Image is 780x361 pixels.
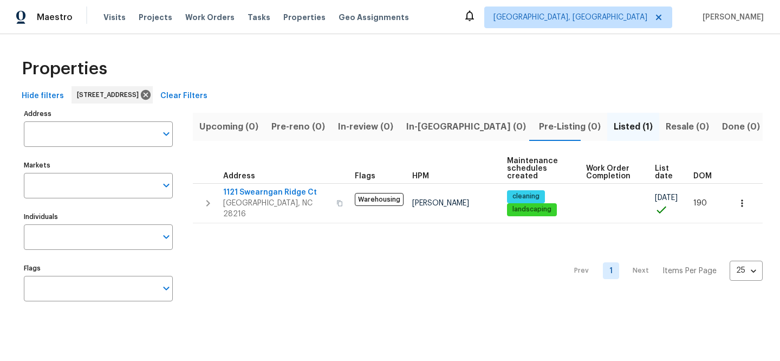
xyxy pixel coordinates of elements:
span: Properties [283,12,326,23]
span: Listed (1) [614,119,653,134]
span: Tasks [248,14,270,21]
span: Hide filters [22,89,64,103]
label: Flags [24,265,173,272]
span: landscaping [508,205,556,214]
span: List date [655,165,675,180]
label: Address [24,111,173,117]
span: Visits [103,12,126,23]
div: [STREET_ADDRESS] [71,86,153,104]
span: [GEOGRAPHIC_DATA], NC 28216 [223,198,330,220]
span: [STREET_ADDRESS] [77,89,143,100]
p: Items Per Page [662,266,717,276]
span: Address [223,172,255,180]
span: Projects [139,12,172,23]
span: Work Orders [185,12,235,23]
span: Warehousing [355,193,404,206]
button: Open [159,281,174,296]
span: Geo Assignments [339,12,409,23]
a: Goto page 1 [603,262,619,279]
span: DOM [693,172,712,180]
div: 25 [730,256,763,285]
span: Resale (0) [666,119,709,134]
span: Maestro [37,12,73,23]
span: In-[GEOGRAPHIC_DATA] (0) [406,119,526,134]
span: Done (0) [722,119,760,134]
span: 1121 Swearngan Ridge Ct [223,187,330,198]
span: cleaning [508,192,544,201]
span: Pre-Listing (0) [539,119,601,134]
span: [GEOGRAPHIC_DATA], [GEOGRAPHIC_DATA] [493,12,647,23]
button: Hide filters [17,86,68,106]
button: Clear Filters [156,86,212,106]
span: Maintenance schedules created [507,157,568,180]
span: [DATE] [655,194,678,202]
label: Markets [24,162,173,169]
span: Upcoming (0) [199,119,258,134]
span: Pre-reno (0) [271,119,325,134]
nav: Pagination Navigation [564,230,763,312]
label: Individuals [24,214,173,220]
span: [PERSON_NAME] [698,12,764,23]
span: 190 [693,199,707,207]
button: Open [159,126,174,141]
span: In-review (0) [338,119,393,134]
button: Open [159,178,174,193]
span: HPM [412,172,429,180]
span: Work Order Completion [586,165,636,180]
span: Flags [355,172,375,180]
span: Properties [22,63,107,74]
button: Open [159,229,174,244]
span: Clear Filters [160,89,207,103]
span: [PERSON_NAME] [412,199,469,207]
